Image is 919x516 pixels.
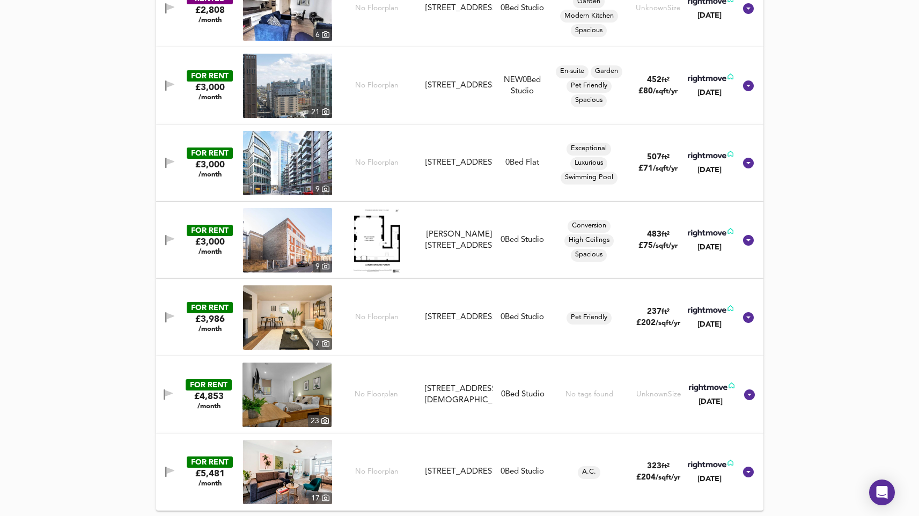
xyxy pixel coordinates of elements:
[661,154,670,161] span: ft²
[425,157,492,168] div: [STREET_ADDRESS]
[565,389,613,400] div: No tags found
[425,384,492,407] div: [STREET_ADDRESS][DEMOGRAPHIC_DATA]
[647,153,661,161] span: 507
[661,77,670,84] span: ft²
[568,221,611,231] span: Conversion
[591,67,622,76] span: Garden
[505,157,539,168] div: 0 Bed Flat
[571,94,607,107] div: Spacious
[198,325,222,334] span: /month
[638,242,678,250] span: £ 75
[156,279,763,356] div: FOR RENT£3,986 /monthproperty thumbnail 7 No Floorplan[STREET_ADDRESS]0Bed StudioPet Friendly237f...
[560,11,618,21] span: Modern Kitchen
[195,468,225,488] div: £5,481
[425,3,492,14] div: [STREET_ADDRESS]
[647,76,661,84] span: 452
[561,173,617,182] span: Swimming Pool
[567,313,612,322] span: Pet Friendly
[198,93,222,102] span: /month
[355,312,399,322] span: No Floorplan
[647,231,661,239] span: 483
[425,312,492,323] div: [STREET_ADDRESS]
[243,285,332,350] img: property thumbnail
[156,47,763,124] div: FOR RENT£3,000 /monthproperty thumbnail 21 No Floorplan[STREET_ADDRESS]NEW0Bed StudioEn-suiteGard...
[355,467,399,477] span: No Floorplan
[355,3,399,13] span: No Floorplan
[567,81,612,91] span: Pet Friendly
[661,231,670,238] span: ft²
[742,311,755,324] svg: Show Details
[187,302,233,313] div: FOR RENT
[501,234,544,246] div: 0 Bed Studio
[195,82,225,102] div: £3,000
[743,388,756,401] svg: Show Details
[571,95,607,105] span: Spacious
[578,467,600,477] span: A.C.
[355,158,399,168] span: No Floorplan
[355,389,398,400] span: No Floorplan
[636,389,681,400] div: Unknown Size
[243,440,332,504] a: property thumbnail 17
[661,308,670,315] span: ft²
[653,242,678,249] span: /sqft/yr
[686,165,733,175] div: [DATE]
[567,143,611,156] div: Exceptional
[647,462,661,470] span: 323
[187,456,233,468] div: FOR RENT
[194,390,224,411] div: £4,853
[421,466,497,477] div: 15 Leman St, London E1 8EN
[638,87,678,95] span: £ 80
[308,106,332,118] div: 21
[243,285,332,350] a: property thumbnail 7
[564,235,614,245] span: High Ceilings
[556,65,589,78] div: En-suite
[187,70,233,82] div: FOR RENT
[195,4,225,25] div: £2,808
[425,466,492,477] div: [STREET_ADDRESS]
[591,65,622,78] div: Garden
[198,248,222,256] span: /month
[653,88,678,95] span: /sqft/yr
[421,157,497,168] div: Meranti House, London, E1 8QB
[686,474,733,484] div: [DATE]
[742,157,755,169] svg: Show Details
[186,379,232,390] div: FOR RENT
[567,312,612,325] div: Pet Friendly
[156,356,763,433] div: FOR RENT£4,853 /monthproperty thumbnail 23 No Floorplan[STREET_ADDRESS][DEMOGRAPHIC_DATA]0Bed Stu...
[578,466,600,479] div: A.C.
[686,242,733,253] div: [DATE]
[571,250,607,260] span: Spacious
[501,3,544,14] div: 0 Bed Studio
[686,319,733,330] div: [DATE]
[571,249,607,262] div: Spacious
[656,474,680,481] span: /sqft/yr
[571,24,607,37] div: Spacious
[308,492,332,504] div: 17
[497,75,548,98] div: NEW 0 Bed Studio
[421,229,497,252] div: Fairclough Street, Aldgate, London, E1 1PT
[661,463,670,470] span: ft²
[243,54,332,118] img: property thumbnail
[195,313,225,334] div: £3,986
[313,338,332,350] div: 7
[242,363,332,427] img: property thumbnail
[869,480,895,505] div: Open Intercom Messenger
[243,440,332,504] img: property thumbnail
[187,148,233,159] div: FOR RENT
[421,80,497,91] div: New Drum Street, Aldgate, London, E1 7BU
[636,474,680,482] span: £ 204
[568,220,611,233] div: Conversion
[570,158,607,168] span: Luxurious
[243,208,332,272] img: property thumbnail
[242,363,332,427] a: property thumbnail 23
[355,80,399,91] span: No Floorplan
[656,320,680,327] span: /sqft/yr
[243,131,332,195] a: property thumbnail 9
[742,466,755,478] svg: Show Details
[742,79,755,92] svg: Show Details
[571,26,607,35] span: Spacious
[636,3,681,13] div: Unknown Size
[198,16,222,25] span: /month
[560,10,618,23] div: Modern Kitchen
[501,389,545,400] div: 0 Bed Studio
